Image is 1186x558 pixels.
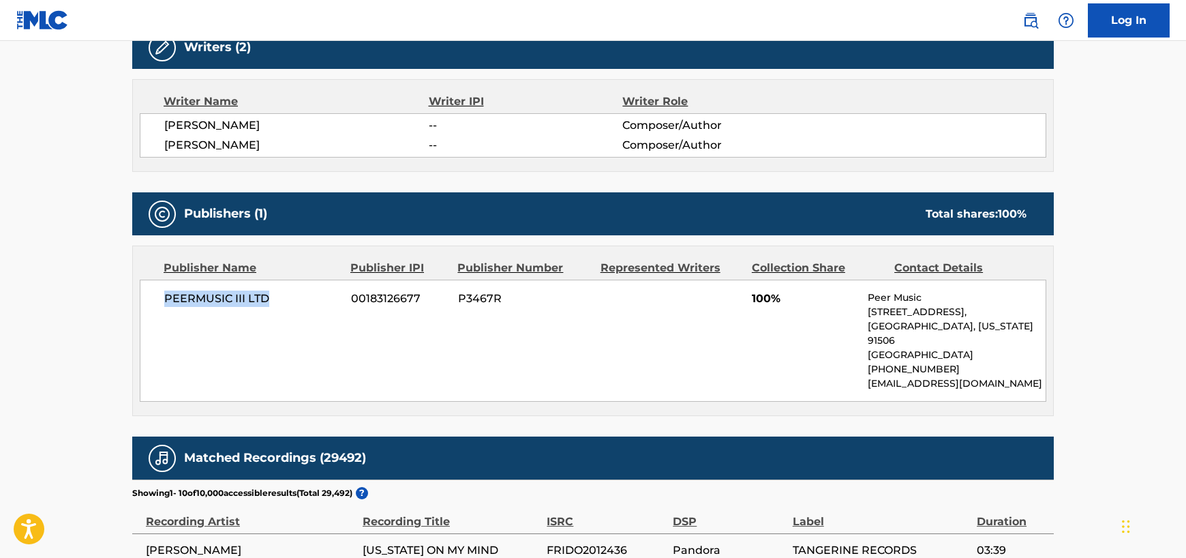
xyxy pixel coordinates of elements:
h5: Writers (2) [184,40,251,55]
p: [GEOGRAPHIC_DATA] [868,348,1046,362]
div: Drag [1122,506,1130,547]
div: Publisher Name [164,260,340,276]
img: Writers [154,40,170,56]
div: Duration [977,499,1047,530]
span: 100 % [998,207,1027,220]
div: Represented Writers [600,260,742,276]
div: Writer Role [622,93,799,110]
div: Total shares: [926,206,1027,222]
a: Log In [1088,3,1170,38]
span: 100% [752,291,857,307]
div: Writer Name [164,93,429,110]
div: Recording Title [363,499,540,530]
img: search [1022,12,1039,29]
div: Writer IPI [429,93,623,110]
span: ? [356,487,368,499]
img: MLC Logo [16,10,69,30]
span: 00183126677 [351,291,448,307]
span: Composer/Author [622,137,799,153]
iframe: Chat Widget [1118,493,1186,558]
span: -- [429,137,622,153]
p: [EMAIL_ADDRESS][DOMAIN_NAME] [868,377,1046,391]
p: Peer Music [868,291,1046,305]
p: Showing 1 - 10 of 10,000 accessible results (Total 29,492 ) [132,487,352,499]
img: Publishers [154,206,170,222]
span: P3467R [458,291,590,307]
span: [PERSON_NAME] [164,137,429,153]
span: [PERSON_NAME] [164,117,429,134]
h5: Matched Recordings (29492) [184,450,366,466]
span: PEERMUSIC III LTD [164,291,341,307]
div: Collection Share [752,260,884,276]
div: Recording Artist [146,499,356,530]
div: Help [1052,7,1080,34]
div: Publisher IPI [350,260,447,276]
div: Publisher Number [457,260,590,276]
div: DSP [673,499,785,530]
p: [GEOGRAPHIC_DATA], [US_STATE] 91506 [868,319,1046,348]
div: Contact Details [894,260,1027,276]
h5: Publishers (1) [184,206,267,222]
div: ISRC [547,499,666,530]
img: Matched Recordings [154,450,170,467]
a: Public Search [1017,7,1044,34]
p: [PHONE_NUMBER] [868,362,1046,377]
span: -- [429,117,622,134]
div: Label [793,499,970,530]
span: Composer/Author [622,117,799,134]
img: help [1058,12,1074,29]
p: [STREET_ADDRESS], [868,305,1046,319]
